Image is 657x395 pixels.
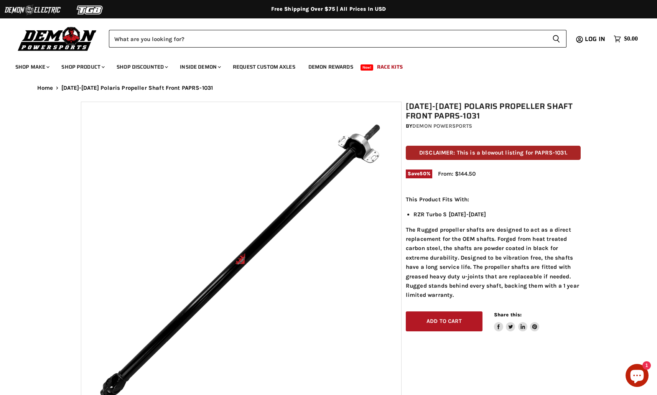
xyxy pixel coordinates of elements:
[303,59,359,75] a: Demon Rewards
[585,34,605,44] span: Log in
[61,3,119,17] img: TGB Logo 2
[371,59,408,75] a: Race Kits
[361,64,374,71] span: New!
[406,146,581,160] p: DISCLAIMER: This is a blowout listing for PAPRS-1031.
[412,123,472,129] a: Demon Powersports
[4,3,61,17] img: Demon Electric Logo 2
[406,102,581,121] h1: [DATE]-[DATE] Polaris Propeller Shaft Front PAPRS-1031
[406,195,581,204] p: This Product Fits With:
[22,6,636,13] div: Free Shipping Over $75 | All Prices In USD
[15,25,99,52] img: Demon Powersports
[56,59,109,75] a: Shop Product
[494,312,522,318] span: Share this:
[494,311,540,332] aside: Share this:
[413,210,581,219] li: RZR Turbo S [DATE]-[DATE]
[610,33,642,44] a: $0.00
[111,59,173,75] a: Shop Discounted
[10,59,54,75] a: Shop Make
[546,30,566,48] button: Search
[406,170,432,178] span: Save %
[37,85,53,91] a: Home
[438,170,476,177] span: From: $144.50
[406,311,482,332] button: Add to cart
[109,30,566,48] form: Product
[10,56,636,75] ul: Main menu
[22,85,636,91] nav: Breadcrumbs
[581,36,610,43] a: Log in
[61,85,213,91] span: [DATE]-[DATE] Polaris Propeller Shaft Front PAPRS-1031
[406,195,581,300] div: The Rugged propeller shafts are designed to act as a direct replacement for the OEM shafts. Forge...
[420,171,426,176] span: 50
[623,364,651,389] inbox-online-store-chat: Shopify online store chat
[406,122,581,130] div: by
[174,59,226,75] a: Inside Demon
[624,35,638,43] span: $0.00
[426,318,462,324] span: Add to cart
[227,59,301,75] a: Request Custom Axles
[109,30,546,48] input: Search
